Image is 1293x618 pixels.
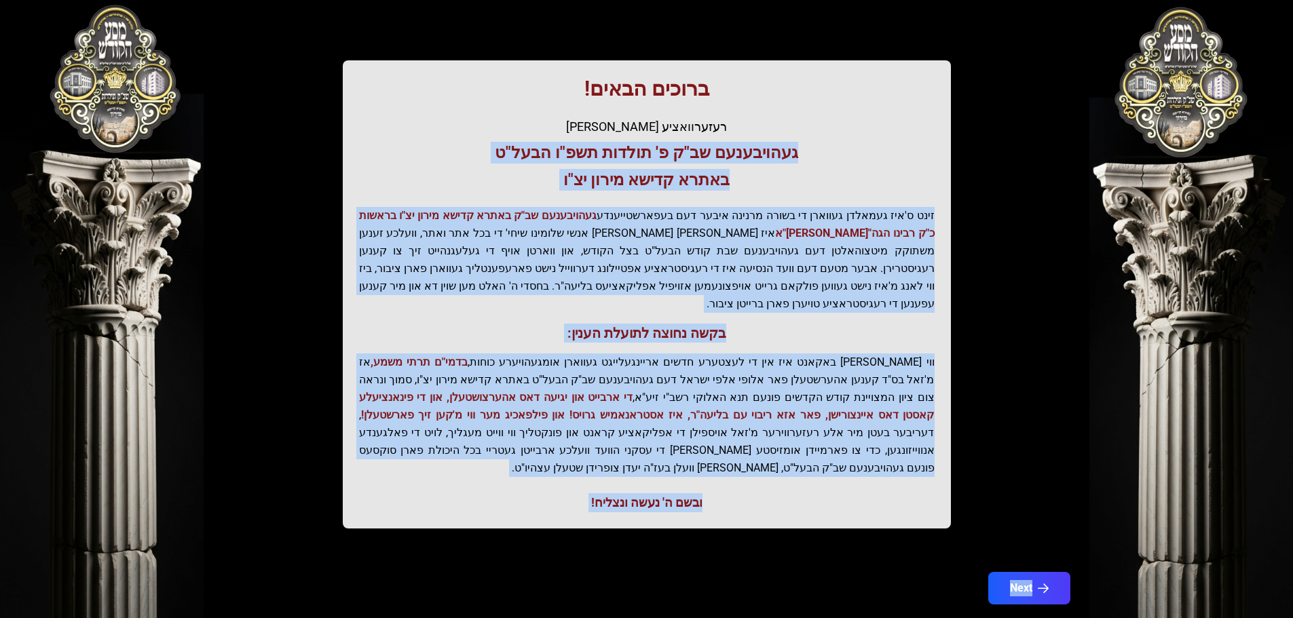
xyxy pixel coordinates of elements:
[359,77,935,101] h1: ברוכים הבאים!
[359,493,935,512] div: ובשם ה' נעשה ונצליח!
[371,355,468,368] span: בדמי"ם תרתי משמע,
[988,572,1070,604] button: Next
[359,324,935,343] h3: בקשה נחוצה לתועלת הענין:
[359,207,935,313] p: זינט ס'איז געמאלדן געווארן די בשורה מרנינה איבער דעם בעפארשטייענדע איז [PERSON_NAME] [PERSON_NAME...
[359,209,935,239] span: געהויבענעם שב"ק באתרא קדישא מירון יצ"ו בראשות כ"ק רבינו הגה"[PERSON_NAME]"א
[359,142,935,163] h3: געהויבענעם שב"ק פ' תולדות תשפ"ו הבעל"ט
[359,169,935,191] h3: באתרא קדישא מירון יצ"ו
[359,391,935,421] span: די ארבייט און יגיעה דאס אהערצושטעלן, און די פינאנציעלע קאסטן דאס איינצורישן, פאר אזא ריבוי עם בלי...
[359,353,935,477] p: ווי [PERSON_NAME] באקאנט איז אין די לעצטערע חדשים אריינגעלייגט געווארן אומגעהויערע כוחות, אז מ'זא...
[359,117,935,136] div: רעזערוואציע [PERSON_NAME]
